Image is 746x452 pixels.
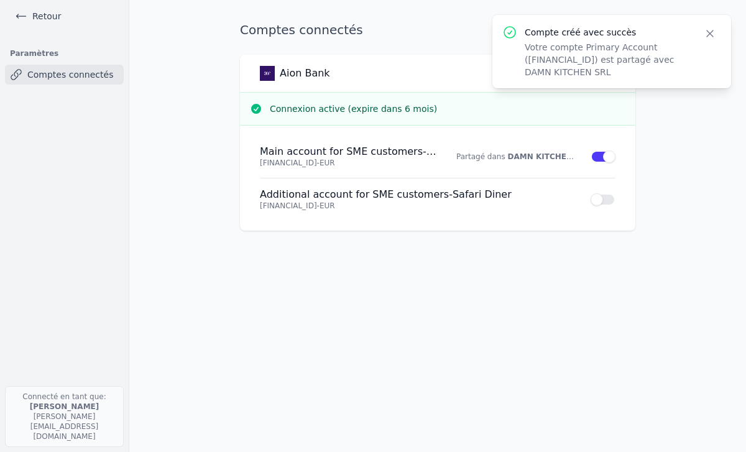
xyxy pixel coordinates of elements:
[10,7,66,25] a: Retour
[280,67,330,80] h3: Aion Bank
[30,402,99,411] strong: [PERSON_NAME]
[270,103,625,115] h3: Connexion active (expire dans 6 mois)
[525,41,689,78] p: Votre compte Primary Account ([FINANCIAL_ID]) est partagé avec DAMN KITCHEN SRL
[260,201,576,211] p: [FINANCIAL_ID] - EUR
[525,26,689,39] p: Compte créé avec succès
[260,145,441,158] h4: Main account for SME customers - Primary Account
[240,21,363,39] h1: Comptes connectés
[5,45,124,62] h3: Paramètres
[5,65,124,85] a: Comptes connectés
[260,66,275,81] img: Aion Bank logo
[260,188,576,201] h4: Additional account for SME customers - Safari Diner
[508,152,591,161] a: DAMN KITCHEN SRL
[260,158,441,168] p: [FINANCIAL_ID] - EUR
[456,152,576,162] p: Partagé dans
[5,386,124,447] p: Connecté en tant que: [PERSON_NAME][EMAIL_ADDRESS][DOMAIN_NAME]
